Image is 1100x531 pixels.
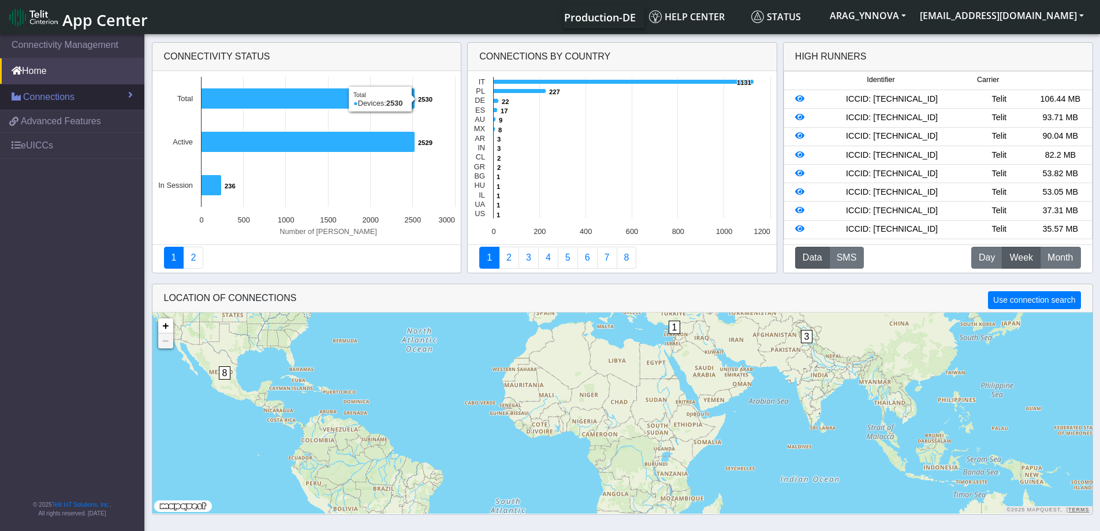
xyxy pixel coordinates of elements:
nav: Summary paging [164,247,450,269]
text: 1500 [320,216,336,224]
span: Week [1009,251,1033,265]
span: 1 [669,321,681,334]
a: Carrier [499,247,519,269]
text: 600 [626,227,638,236]
a: Your current platform instance [564,5,635,28]
span: 8 [219,366,231,380]
a: Zoom in [158,318,173,333]
a: Terms [1068,507,1090,513]
a: Not Connected for 30 days [617,247,637,269]
text: GR [474,162,485,171]
text: 500 [237,216,249,224]
text: 227 [549,88,560,95]
button: Data [795,247,830,269]
div: Telit [968,149,1030,162]
text: 22 [502,98,509,105]
span: Advanced Features [21,114,101,128]
button: ARAG_YNNOVA [823,5,913,26]
button: Use connection search [988,291,1080,309]
text: 0 [492,227,496,236]
text: In Session [158,181,193,190]
text: Active [173,138,193,146]
div: High Runners [795,50,867,64]
a: Zoom out [158,333,173,348]
a: 14 Days Trend [577,247,598,269]
a: Help center [644,5,747,28]
button: Day [971,247,1002,269]
div: ICCID: [TECHNICAL_ID] [815,205,968,217]
text: 236 [225,183,236,190]
div: Connectivity status [152,43,461,71]
text: 1000 [716,227,732,236]
text: 2 [497,164,501,171]
div: ICCID: [TECHNICAL_ID] [815,130,968,143]
text: 2 [497,155,501,162]
text: 1000 [278,216,294,224]
button: [EMAIL_ADDRESS][DOMAIN_NAME] [913,5,1091,26]
div: Connections By Country [468,43,777,71]
span: Help center [649,10,725,23]
span: Day [979,251,995,265]
a: Connections By Country [479,247,499,269]
text: HU [475,181,485,190]
text: 2500 [404,216,420,224]
div: ICCID: [TECHNICAL_ID] [815,186,968,199]
text: 1131 [737,79,751,86]
text: IL [479,191,485,199]
text: AR [475,134,485,143]
text: 8 [498,127,502,133]
text: 400 [580,227,592,236]
nav: Summary paging [479,247,765,269]
div: Telit [968,93,1030,106]
span: Connections [23,90,74,104]
div: Telit [968,130,1030,143]
div: 35.57 MB [1030,223,1091,236]
a: Telit IoT Solutions, Inc. [52,502,110,508]
a: App Center [9,5,146,29]
text: 800 [672,227,684,236]
text: Total [177,94,192,103]
text: IN [478,143,485,152]
div: LOCATION OF CONNECTIONS [152,284,1092,313]
div: ICCID: [TECHNICAL_ID] [815,149,968,162]
text: 2530 [418,96,432,103]
span: App Center [62,9,148,31]
text: UA [475,200,485,209]
text: 1 [497,173,500,180]
text: 3 [497,145,501,152]
div: ICCID: [TECHNICAL_ID] [815,223,968,236]
text: Number of [PERSON_NAME] [279,227,377,236]
a: Connectivity status [164,247,184,269]
span: Identifier [867,75,894,86]
div: Telit [968,186,1030,199]
img: knowledge.svg [649,10,662,23]
text: ES [475,106,485,114]
text: 200 [534,227,546,236]
div: 1 [669,321,680,355]
text: 2529 [418,139,432,146]
img: logo-telit-cinterion-gw-new.png [9,8,58,27]
span: Carrier [977,75,999,86]
a: Usage per Country [519,247,539,269]
a: Usage by Carrier [558,247,578,269]
div: Telit [968,168,1030,180]
button: Week [1002,247,1041,269]
text: 1 [497,202,500,209]
text: 1 [497,192,500,199]
text: AU [475,115,485,124]
text: DE [475,96,485,105]
text: 17 [501,107,508,114]
span: Status [751,10,801,23]
text: IT [479,77,486,86]
div: 37.31 MB [1030,205,1091,217]
text: MX [474,124,486,133]
text: 3 [497,136,501,143]
div: Telit [968,112,1030,124]
div: ICCID: [TECHNICAL_ID] [815,93,968,106]
text: 1 [497,183,500,190]
div: 93.71 MB [1030,112,1091,124]
button: Month [1040,247,1080,269]
text: US [475,209,485,218]
text: 9 [499,117,502,124]
button: SMS [829,247,864,269]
